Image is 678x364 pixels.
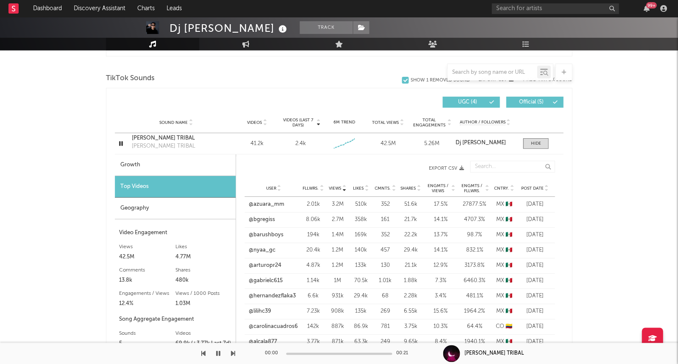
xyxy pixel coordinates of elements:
div: 51.6k [400,200,421,209]
span: 🇲🇽 [505,232,512,238]
div: [DATE] [519,231,550,239]
a: @gabrielc615 [249,277,283,285]
a: @lilihc39 [249,307,271,316]
div: 135k [351,307,370,316]
div: 5 [119,339,175,349]
div: 3.2M [328,200,347,209]
div: [DATE] [519,246,550,255]
div: 1.2M [328,246,347,255]
div: 269 [375,307,396,316]
div: 169k [351,231,370,239]
input: Search for artists [492,3,619,14]
div: Geography [115,198,236,219]
div: Sounds [119,328,175,339]
div: 4707.3 % [459,216,489,224]
span: Total Views [372,120,399,125]
div: 249 [375,338,396,346]
div: 70.5k [351,277,370,285]
div: Shares [175,265,232,275]
strong: Dj [PERSON_NAME] [456,140,506,146]
input: Search... [470,161,555,173]
div: 1.2M [328,261,347,270]
div: Engagements / Views [119,288,175,299]
div: [DATE] [519,200,550,209]
div: 3173.8 % [459,261,489,270]
div: 8.4 % [425,338,455,346]
div: Videos [175,328,232,339]
div: 140k [351,246,370,255]
div: 6460.3 % [459,277,489,285]
button: Official(5) [506,97,563,108]
div: 14.1 % [425,216,455,224]
div: 908k [328,307,347,316]
div: MX [493,261,514,270]
div: 42.5M [368,140,408,148]
div: 3.4 % [425,292,455,300]
div: 194k [303,231,324,239]
a: @azuara_mm [249,200,284,209]
span: Engmts / Fllwrs. [459,183,484,193]
div: 161 [375,216,396,224]
div: MX [493,338,514,346]
span: Likes [353,186,364,191]
div: 00:00 [265,348,282,358]
div: 22.2k [400,231,421,239]
div: 2.7M [328,216,347,224]
div: 7.3 % [425,277,455,285]
div: 130 [375,261,396,270]
div: MX [493,277,514,285]
a: @hernandezflaka3 [249,292,296,300]
span: Cmnts. [375,186,391,191]
span: Total Engagements [412,118,446,128]
div: [DATE] [519,322,550,331]
div: Growth [115,154,236,176]
div: 69.9k (+3.77k Last 7d) [175,339,232,349]
span: 🇲🇽 [505,293,512,299]
div: [DATE] [519,277,550,285]
button: Export CSV [253,166,464,171]
div: [DATE] [519,307,550,316]
div: 5.26M [412,140,451,148]
div: 4.87k [303,261,324,270]
a: @carolinacuadros6 [249,322,298,331]
div: Song Aggregate Engagement [119,314,231,325]
div: 1940.1 % [459,338,489,346]
div: 3.77k [303,338,324,346]
div: 41.2k [237,140,277,148]
span: Cntry. [494,186,509,191]
div: MX [493,231,514,239]
div: 8.06k [303,216,324,224]
a: Dj [PERSON_NAME] [456,140,514,146]
span: Fllwrs. [303,186,319,191]
div: 20.4k [303,246,324,255]
div: 1.88k [400,277,421,285]
div: 2.4k [295,140,306,148]
div: 457 [375,246,396,255]
span: 🇲🇽 [505,263,512,268]
div: 13.7 % [425,231,455,239]
div: [PERSON_NAME] TRIBAL [132,142,195,151]
div: Video Engagement [119,228,231,238]
div: 13.8k [119,275,175,286]
div: MX [493,216,514,224]
div: 99 + [646,2,656,8]
a: [PERSON_NAME] TRIBAL [132,134,220,143]
div: [DATE] [519,292,550,300]
div: 12.9 % [425,261,455,270]
span: Sound Name [159,120,188,125]
span: 🇲🇽 [505,339,512,344]
div: [DATE] [519,216,550,224]
div: 86.9k [351,322,370,331]
span: Official ( 5 ) [511,100,550,105]
div: 352 [375,200,396,209]
div: 29.4k [400,246,421,255]
div: 14.1 % [425,246,455,255]
span: Shares [400,186,416,191]
div: 4.77M [175,252,232,262]
div: 1964.2 % [459,307,489,316]
div: 9.65k [400,338,421,346]
div: 481.1 % [459,292,489,300]
div: 1.14k [303,277,324,285]
div: [DATE] [519,261,550,270]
